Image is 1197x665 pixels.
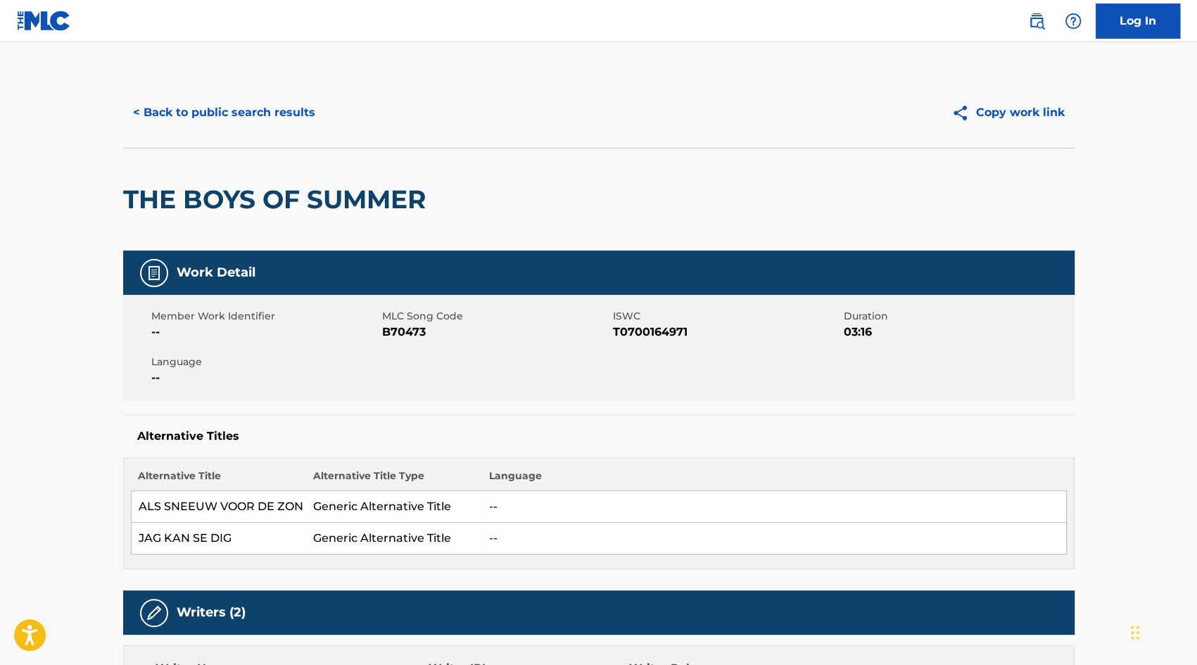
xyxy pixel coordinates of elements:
[177,265,255,281] h5: Work Detail
[137,429,1060,443] h5: Alternative Titles
[123,184,433,215] h2: THE BOYS OF SUMMER
[1022,7,1051,35] a: Public Search
[844,324,1071,341] span: 03:16
[1059,7,1087,35] div: Help
[151,355,379,369] span: Language
[1028,13,1045,30] img: search
[1131,612,1139,654] div: Drag
[951,104,976,122] img: Copy work link
[306,491,481,523] td: Generic Alternative Title
[146,265,163,281] img: Work Detail
[306,523,481,555] td: Generic Alternative Title
[146,604,163,621] img: Writers
[131,491,306,523] td: ALS SNEEUW VOOR DE ZON
[844,309,1071,324] span: Duration
[306,469,481,491] th: Alternative Title Type
[481,523,1066,555] td: --
[151,369,379,386] span: --
[613,309,840,324] span: ISWC
[123,95,325,130] button: < Back to public search results
[613,324,840,341] span: T0700164971
[151,309,379,324] span: Member Work Identifier
[131,523,306,555] td: JAG KAN SE DIG
[481,491,1066,523] td: --
[382,309,609,324] span: MLC Song Code
[942,95,1075,130] button: Copy work link
[17,11,71,31] img: MLC Logo
[1096,4,1180,39] a: Log In
[151,324,379,341] span: --
[1127,597,1197,665] iframe: Chat Widget
[1065,13,1082,30] img: help
[131,469,306,491] th: Alternative Title
[481,469,1066,491] th: Language
[177,604,246,621] h5: Writers (2)
[382,324,609,341] span: B70473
